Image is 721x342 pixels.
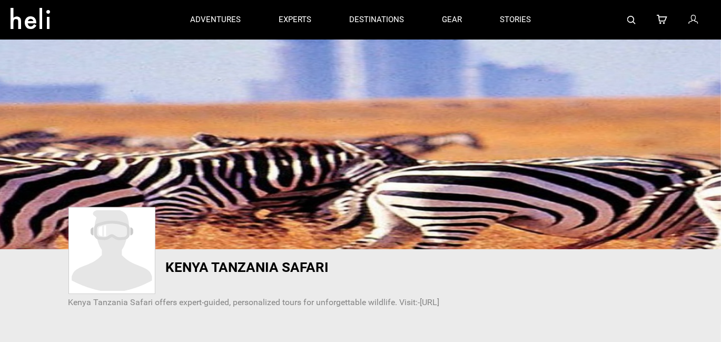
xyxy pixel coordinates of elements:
img: search-bar-icon.svg [627,16,636,24]
p: experts [279,14,311,25]
img: dummy-profile.svg [71,210,153,291]
p: Kenya Tanzania Safari offers expert-guided, personalized tours for unforgettable wildlife. Visit:... [68,297,653,309]
p: destinations [349,14,404,25]
h1: Kenya Tanzania Safari [166,260,461,275]
p: adventures [190,14,241,25]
